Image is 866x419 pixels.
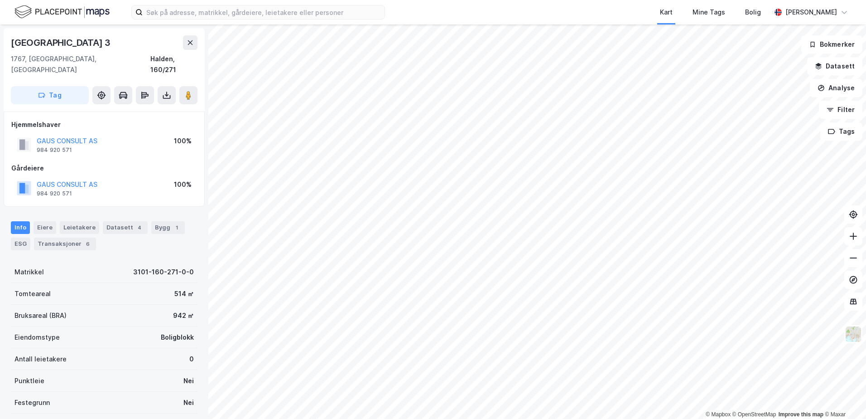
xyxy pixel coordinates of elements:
div: 1 [172,223,181,232]
div: 1767, [GEOGRAPHIC_DATA], [GEOGRAPHIC_DATA] [11,54,150,75]
div: Halden, 160/271 [150,54,197,75]
div: Antall leietakere [14,354,67,365]
div: Hjemmelshaver [11,119,197,130]
img: logo.f888ab2527a4732fd821a326f86c7f29.svg [14,4,110,20]
div: Bruksareal (BRA) [14,310,67,321]
div: 3101-160-271-0-0 [133,267,194,278]
div: Boligblokk [161,332,194,343]
div: [PERSON_NAME] [785,7,837,18]
a: Improve this map [779,411,823,418]
input: Søk på adresse, matrikkel, gårdeiere, leietakere eller personer [143,5,385,19]
button: Bokmerker [801,35,862,54]
div: Nei [183,397,194,408]
div: 0 [189,354,194,365]
div: Info [11,221,30,234]
div: Punktleie [14,375,44,386]
div: Eiere [34,221,56,234]
div: ESG [11,238,30,250]
div: Nei [183,375,194,386]
div: Datasett [103,221,148,234]
div: Matrikkel [14,267,44,278]
button: Tags [820,122,862,141]
div: Festegrunn [14,397,50,408]
div: 100% [174,136,192,146]
iframe: Chat Widget [821,375,866,419]
button: Filter [819,101,862,119]
button: Datasett [807,57,862,75]
div: Bolig [745,7,761,18]
div: [GEOGRAPHIC_DATA] 3 [11,35,112,50]
div: Mine Tags [693,7,725,18]
div: 942 ㎡ [173,310,194,321]
div: 4 [135,223,144,232]
div: Tomteareal [14,288,51,299]
div: 6 [83,239,92,248]
a: Mapbox [706,411,731,418]
div: Gårdeiere [11,163,197,174]
div: Leietakere [60,221,99,234]
div: Eiendomstype [14,332,60,343]
button: Tag [11,86,89,104]
div: 984 920 571 [37,190,72,197]
div: 514 ㎡ [174,288,194,299]
div: Kart [660,7,673,18]
a: OpenStreetMap [732,411,776,418]
div: 100% [174,179,192,190]
div: Transaksjoner [34,238,96,250]
div: Bygg [151,221,185,234]
button: Analyse [810,79,862,97]
img: Z [845,326,862,343]
div: 984 920 571 [37,146,72,154]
